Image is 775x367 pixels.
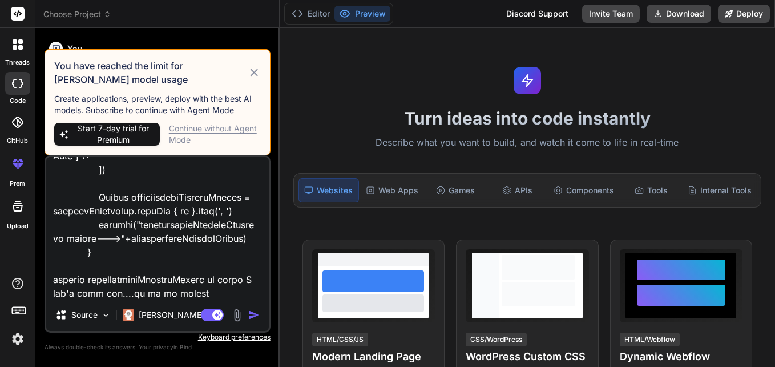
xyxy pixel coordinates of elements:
[45,333,271,342] p: Keyboard preferences
[549,178,619,202] div: Components
[718,5,770,23] button: Deploy
[499,5,575,23] div: Discord Support
[248,309,260,321] img: icon
[5,58,30,67] label: threads
[312,333,368,346] div: HTML/CSS/JS
[647,5,711,23] button: Download
[72,123,155,146] span: Start 7-day trial for Premium
[620,333,680,346] div: HTML/Webflow
[45,342,271,353] p: Always double-check its answers. Your in Bind
[54,59,248,86] h3: You have reached the limit for [PERSON_NAME] model usage
[169,123,261,146] div: Continue without Agent Mode
[466,349,588,365] h4: WordPress Custom CSS
[54,123,160,146] button: Start 7-day trial for Premium
[67,43,83,54] h6: You
[487,178,547,202] div: APIs
[312,349,435,365] h4: Modern Landing Page
[286,108,768,129] h1: Turn ideas into code instantly
[621,178,681,202] div: Tools
[7,136,28,146] label: GitHub
[139,309,224,321] p: [PERSON_NAME] 4 S..
[7,221,29,231] label: Upload
[71,309,98,321] p: Source
[683,178,756,202] div: Internal Tools
[10,96,26,106] label: code
[46,157,269,299] textarea: [Lor ip Dol SI Ametconse:, ADI_ELITSEDD_EiusModt_IN:, UTLA_ETDOLORE_MagnAali_EN:, ADM Veniamqu:, ...
[287,6,334,22] button: Editor
[466,333,527,346] div: CSS/WordPress
[10,179,25,189] label: prem
[334,6,390,22] button: Preview
[231,309,244,322] img: attachment
[43,9,111,20] span: Choose Project
[8,329,27,349] img: settings
[425,178,485,202] div: Games
[298,178,360,202] div: Websites
[123,309,134,321] img: Claude 4 Sonnet
[286,135,768,150] p: Describe what you want to build, and watch it come to life in real-time
[101,310,111,320] img: Pick Models
[582,5,640,23] button: Invite Team
[361,178,423,202] div: Web Apps
[54,93,261,116] p: Create applications, preview, deploy with the best AI models. Subscribe to continue with Agent Mode
[153,344,173,350] span: privacy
